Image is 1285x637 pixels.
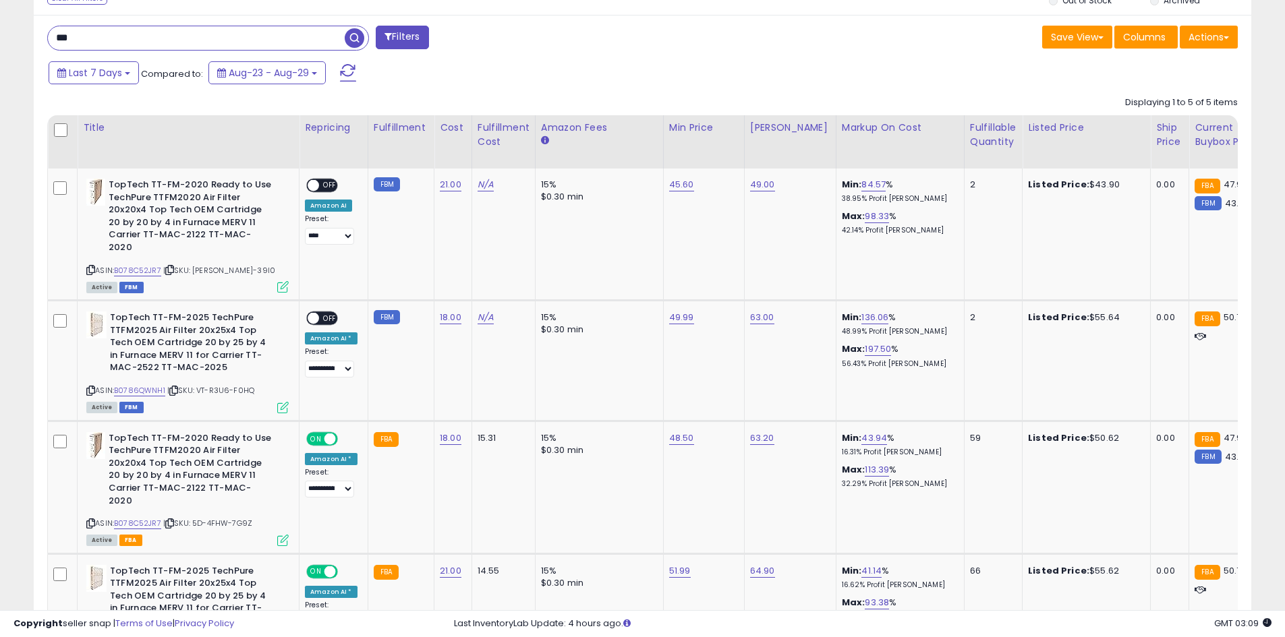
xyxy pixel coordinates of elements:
a: Privacy Policy [175,617,234,630]
div: % [842,432,954,457]
div: 0.00 [1156,179,1178,191]
img: 415rOySvQ5L._SL40_.jpg [86,565,107,592]
button: Aug-23 - Aug-29 [208,61,326,84]
div: 14.55 [478,565,525,577]
small: FBA [374,565,399,580]
a: 51.99 [669,564,691,578]
small: FBA [1195,179,1220,193]
span: OFF [319,180,341,191]
small: Amazon Fees. [541,135,549,147]
button: Filters [376,26,428,49]
span: 50.7 [1224,564,1242,577]
div: $0.30 min [541,324,653,336]
b: TopTech TT-FM-2025 TechPure TTFM2025 Air Filter 20x25x4 Top Tech OEM Cartridge 20 by 25 by 4 in F... [110,311,274,377]
div: 2 [970,179,1012,191]
div: % [842,210,954,235]
b: TopTech TT-FM-2025 TechPure TTFM2025 Air Filter 20x25x4 Top Tech OEM Cartridge 20 by 25 by 4 in F... [110,565,274,631]
span: OFF [336,433,358,444]
button: Columns [1114,26,1178,49]
a: N/A [478,311,494,324]
b: Listed Price: [1028,178,1089,191]
a: 136.06 [861,311,888,324]
div: seller snap | | [13,617,234,630]
div: 59 [970,432,1012,444]
a: 43.94 [861,431,887,445]
div: 15% [541,311,653,324]
span: Compared to: [141,67,203,80]
div: Amazon Fees [541,121,658,135]
img: 415rOySvQ5L._SL40_.jpg [86,311,107,338]
a: 98.33 [865,210,889,223]
div: Fulfillment Cost [478,121,530,149]
a: 49.00 [750,178,775,191]
span: All listings currently available for purchase on Amazon [86,402,117,413]
button: Actions [1180,26,1238,49]
p: 38.95% Profit [PERSON_NAME] [842,194,954,204]
span: FBA [119,535,142,546]
span: All listings currently available for purchase on Amazon [86,535,117,546]
div: Repricing [305,121,362,135]
button: Last 7 Days [49,61,139,84]
span: | SKU: [PERSON_NAME]-39I0 [163,265,275,276]
span: FBM [119,282,144,293]
span: OFF [336,566,358,577]
small: FBA [1195,432,1220,447]
span: 50.7 [1224,311,1242,324]
a: 197.50 [865,342,891,356]
a: N/A [478,178,494,191]
div: 15% [541,179,653,191]
b: Max: [842,596,865,609]
small: FBM [1195,196,1221,210]
div: Displaying 1 to 5 of 5 items [1125,96,1238,109]
a: 113.39 [865,463,889,477]
div: Title [83,121,293,135]
div: Amazon AI * [305,332,358,344]
b: Listed Price: [1028,431,1089,444]
strong: Copyright [13,617,63,630]
div: % [842,464,954,489]
a: B078C52JR7 [114,265,161,276]
div: 0.00 [1156,432,1178,444]
b: TopTech TT-FM-2020 Ready to Use TechPure TTFM2020 Air Filter 20x20x4 Top Tech OEM Cartridge 20 by... [109,432,273,510]
span: Last 7 Days [69,66,122,80]
b: Min: [842,178,862,191]
img: 41VQ1wzIA5L._SL40_.jpg [86,432,105,459]
span: 2025-09-6 03:09 GMT [1214,617,1272,630]
th: The percentage added to the cost of goods (COGS) that forms the calculator for Min & Max prices. [836,115,964,169]
p: 16.62% Profit [PERSON_NAME] [842,580,954,590]
a: 49.99 [669,311,694,324]
small: FBA [374,432,399,447]
span: Aug-23 - Aug-29 [229,66,309,80]
div: Preset: [305,468,358,498]
small: FBM [1195,450,1221,464]
div: 0.00 [1156,311,1178,324]
b: Max: [842,342,865,355]
b: Listed Price: [1028,311,1089,324]
div: % [842,179,954,204]
div: % [842,343,954,368]
div: Amazon AI * [305,586,358,598]
div: $50.62 [1028,432,1140,444]
div: % [842,597,954,621]
span: ON [308,566,324,577]
button: Save View [1042,26,1112,49]
span: | SKU: 5D-4FHW-7G9Z [163,518,252,528]
b: Min: [842,431,862,444]
a: 45.60 [669,178,694,191]
div: $0.30 min [541,444,653,456]
div: Current Buybox Price [1195,121,1264,149]
div: Cost [440,121,466,135]
a: 21.00 [440,178,461,191]
a: 41.14 [861,564,882,578]
span: OFF [319,313,341,324]
small: FBM [374,177,400,191]
b: Listed Price: [1028,564,1089,577]
div: Last InventoryLab Update: 4 hours ago. [454,617,1272,630]
div: Markup on Cost [842,121,959,135]
span: FBM [119,402,144,413]
div: $55.64 [1028,311,1140,324]
a: 63.20 [750,431,774,445]
small: FBM [374,310,400,324]
div: Min Price [669,121,739,135]
div: $0.30 min [541,191,653,203]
